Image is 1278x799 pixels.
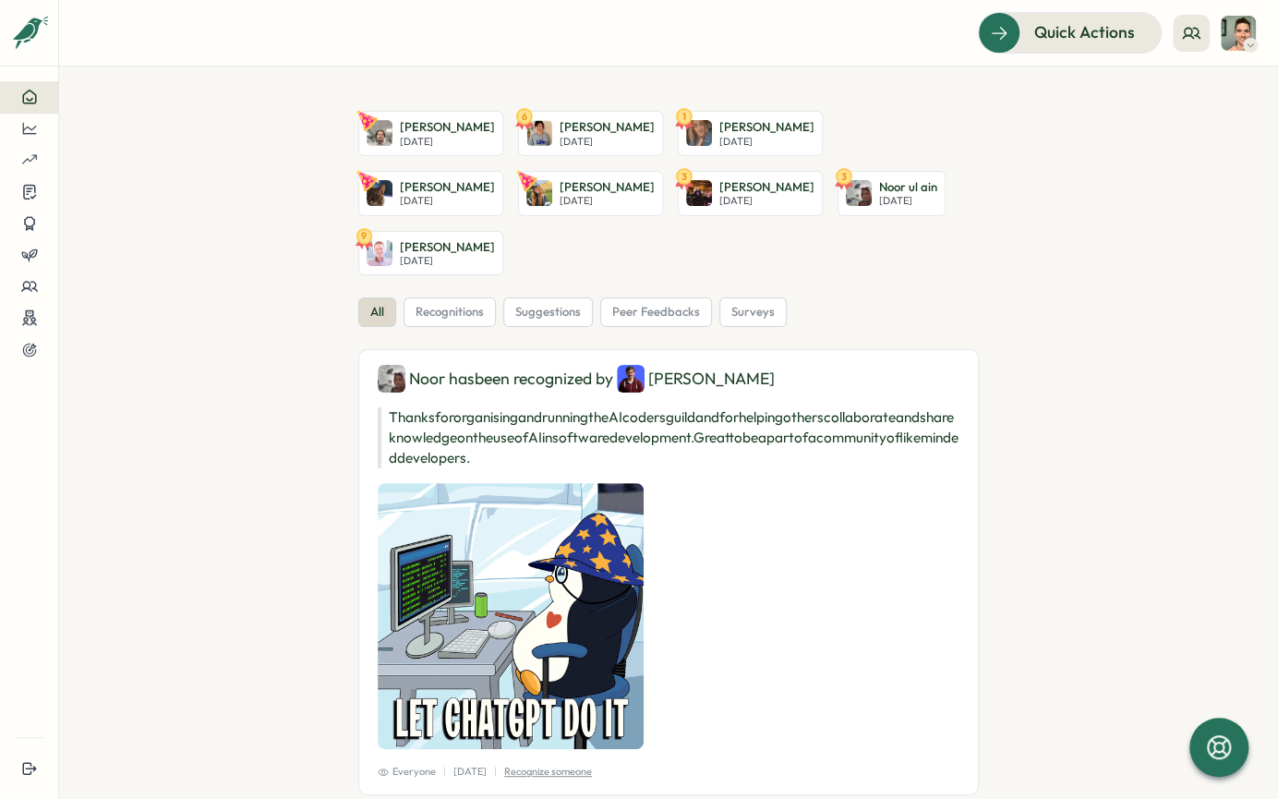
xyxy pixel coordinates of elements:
p: [PERSON_NAME] [719,179,814,196]
a: Peter Ladds[PERSON_NAME][DATE] [358,171,503,216]
p: [DATE] [719,195,814,207]
a: Greg Youngman[PERSON_NAME][DATE] [358,111,503,156]
p: [DATE] [400,195,495,207]
img: Noor ul ain [846,180,872,206]
img: Noor ul ain [378,365,405,393]
p: [PERSON_NAME] [719,119,814,136]
img: Peter Ladds [367,180,392,206]
p: [PERSON_NAME] [400,239,495,256]
div: [PERSON_NAME] [617,365,775,393]
span: all [370,304,384,321]
p: | [494,764,497,780]
text: 9 [362,229,368,242]
span: surveys [731,304,775,321]
p: [DATE] [560,136,655,148]
p: Thanks for organising and running the AI coders guild and for helping others collaborate and shar... [378,407,959,468]
a: 6Samantha Broomfield[PERSON_NAME][DATE] [518,111,663,156]
p: [DATE] [453,764,487,780]
a: Ines Coulon[PERSON_NAME][DATE] [518,171,663,216]
p: [PERSON_NAME] [400,119,495,136]
span: Everyone [378,764,436,780]
p: [DATE] [400,255,495,267]
span: Quick Actions [1034,20,1135,44]
a: 3Bradley Jones[PERSON_NAME][DATE] [678,171,823,216]
img: Samantha Broomfield [526,120,552,146]
text: 3 [681,169,687,182]
a: 9Martyn Fagg[PERSON_NAME][DATE] [358,231,503,276]
img: Tobit Michael [1221,16,1256,51]
img: Henry Dennis [617,365,645,393]
p: | [443,764,446,780]
img: Greg Youngman [367,120,392,146]
img: Recognition Image [378,483,644,749]
p: [PERSON_NAME] [560,179,655,196]
p: [DATE] [719,136,814,148]
span: recognitions [416,304,484,321]
text: 1 [682,110,686,123]
span: peer feedbacks [612,304,700,321]
span: suggestions [515,304,581,321]
img: Martyn Fagg [367,240,392,266]
text: 6 [522,110,527,123]
img: Bradley Jones [686,180,712,206]
div: Noor has been recognized by [378,365,959,393]
p: [DATE] [560,195,655,207]
p: [PERSON_NAME] [400,179,495,196]
img: Ines Coulon [526,180,552,206]
p: [DATE] [400,136,495,148]
p: Noor ul ain [879,179,937,196]
a: 3Noor ul ainNoor ul ain[DATE] [838,171,946,216]
button: Quick Actions [978,12,1162,53]
p: [PERSON_NAME] [560,119,655,136]
img: Harriet Stewart [686,120,712,146]
p: [DATE] [879,195,937,207]
p: Recognize someone [504,764,592,780]
a: 1Harriet Stewart[PERSON_NAME][DATE] [678,111,823,156]
text: 3 [841,169,847,182]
